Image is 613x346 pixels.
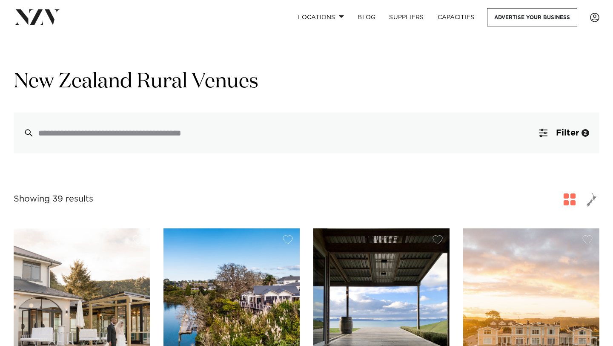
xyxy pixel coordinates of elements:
[14,9,60,25] img: nzv-logo.png
[529,112,599,153] button: Filter2
[556,129,579,137] span: Filter
[351,8,382,26] a: BLOG
[431,8,481,26] a: Capacities
[382,8,430,26] a: SUPPLIERS
[581,129,589,137] div: 2
[291,8,351,26] a: Locations
[487,8,577,26] a: Advertise your business
[14,69,599,95] h1: New Zealand Rural Venues
[14,193,93,206] div: Showing 39 results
